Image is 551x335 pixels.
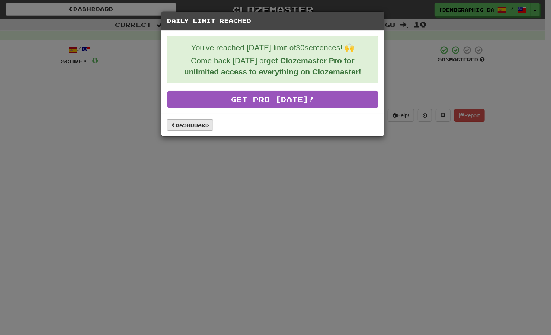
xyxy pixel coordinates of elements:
a: Dashboard [167,119,213,131]
p: Come back [DATE] or [173,55,372,77]
a: Get Pro [DATE]! [167,91,378,108]
p: You've reached [DATE] limit of 30 sentences! 🙌 [173,42,372,53]
strong: get Clozemaster Pro for unlimited access to everything on Clozemaster! [184,56,361,76]
h5: Daily Limit Reached [167,17,378,25]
